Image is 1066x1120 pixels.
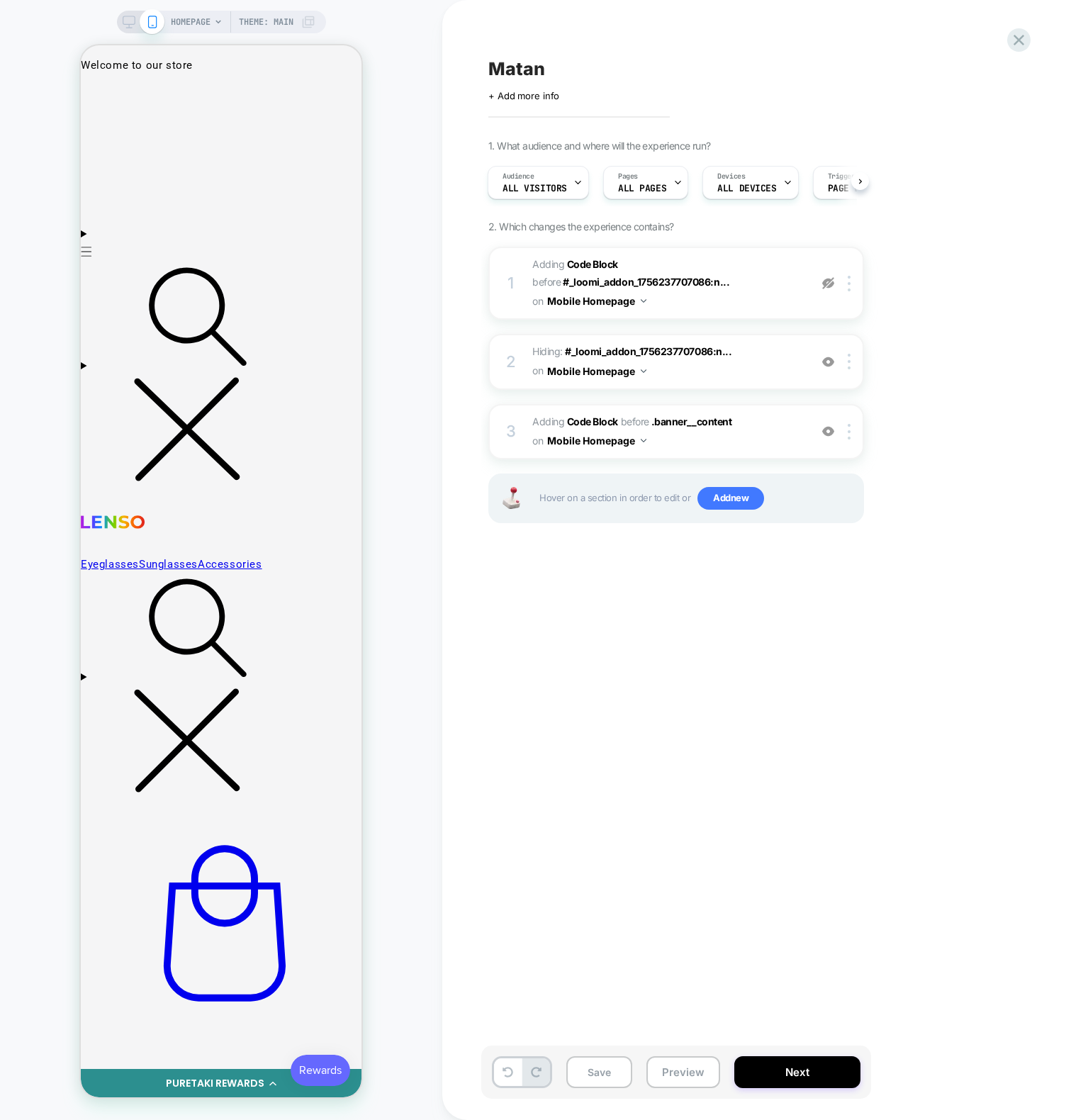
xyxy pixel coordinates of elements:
[641,299,646,303] img: down arrow
[532,432,543,449] span: on
[503,184,567,194] span: All Visitors
[828,172,855,181] span: Trigger
[646,1056,720,1088] button: Preview
[828,184,876,194] span: Page Load
[547,291,646,311] button: Mobile Homepage
[488,140,710,152] span: 1. What audience and where will the experience run?
[567,415,618,427] b: Code Block
[547,361,646,381] button: Mobile Homepage
[488,58,544,79] span: Matan
[503,172,534,181] span: Audience
[717,184,776,194] span: ALL DEVICES
[532,276,561,288] span: BEFORE
[497,487,525,509] img: Joystick
[565,345,731,357] span: #_loomi_addon_1756237707086:n...
[547,430,646,451] button: Mobile Homepage
[618,172,638,181] span: Pages
[488,90,559,101] span: + Add more info
[848,276,851,291] img: close
[539,487,855,510] span: Hover on a section in order to edit or
[621,415,649,427] span: BEFORE
[848,424,851,439] img: close
[563,276,729,288] span: #_loomi_addon_1756237707086:n...
[618,184,666,194] span: ALL PAGES
[566,1056,632,1088] button: Save
[822,425,834,437] img: crossed eye
[58,513,117,527] a: Sunglasses
[210,1009,269,1041] iframe: Button to open loyalty program pop-up
[239,11,293,33] span: Theme: MAIN
[532,415,618,427] span: Adding
[822,356,834,368] img: crossed eye
[822,277,834,289] img: eye
[848,354,851,369] img: close
[697,487,764,510] span: Add new
[488,220,673,233] span: 2. Which changes the experience contains?
[85,1031,184,1046] div: PURETAKI REWARDS
[651,415,731,427] span: .banner__content
[504,348,518,376] div: 2
[641,439,646,442] img: down arrow
[532,292,543,310] span: on
[734,1056,860,1088] button: Next
[504,269,518,298] div: 1
[567,258,618,270] b: Code Block
[717,172,745,181] span: Devices
[117,513,181,527] a: Accessories
[504,418,518,446] div: 3
[171,11,211,33] span: HOMEPAGE
[532,342,802,381] span: Hiding :
[532,258,618,270] span: Adding
[532,362,543,379] span: on
[641,369,646,373] img: down arrow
